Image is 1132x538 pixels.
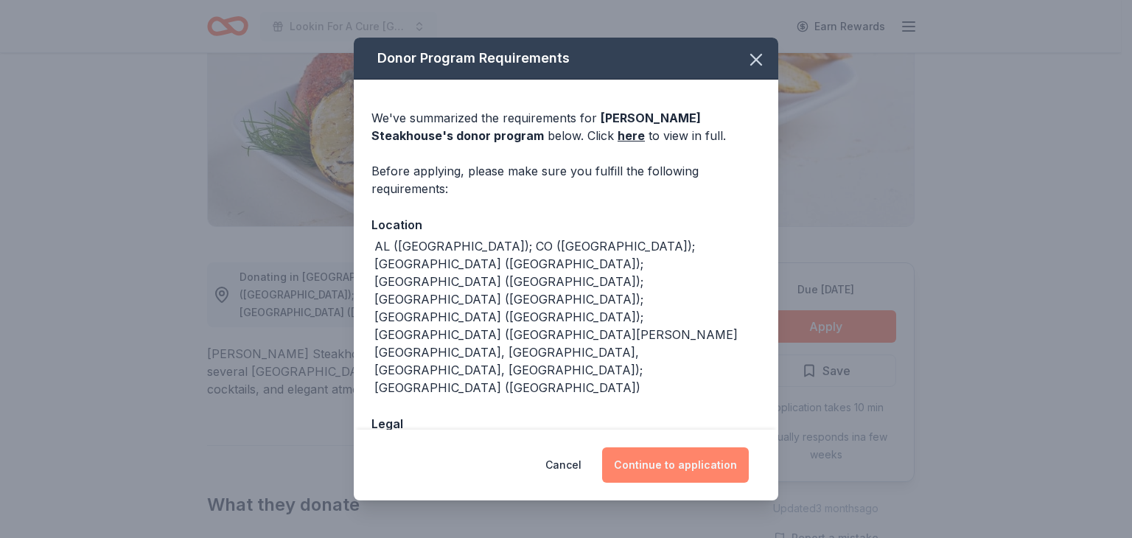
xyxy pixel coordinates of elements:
div: Before applying, please make sure you fulfill the following requirements: [371,162,761,198]
div: We've summarized the requirements for below. Click to view in full. [371,109,761,144]
div: AL ([GEOGRAPHIC_DATA]); CO ([GEOGRAPHIC_DATA]); [GEOGRAPHIC_DATA] ([GEOGRAPHIC_DATA]); [GEOGRAPHI... [374,237,761,396]
div: Legal [371,414,761,433]
a: here [618,127,645,144]
button: Cancel [545,447,581,483]
div: Location [371,215,761,234]
div: Donor Program Requirements [354,38,778,80]
button: Continue to application [602,447,749,483]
